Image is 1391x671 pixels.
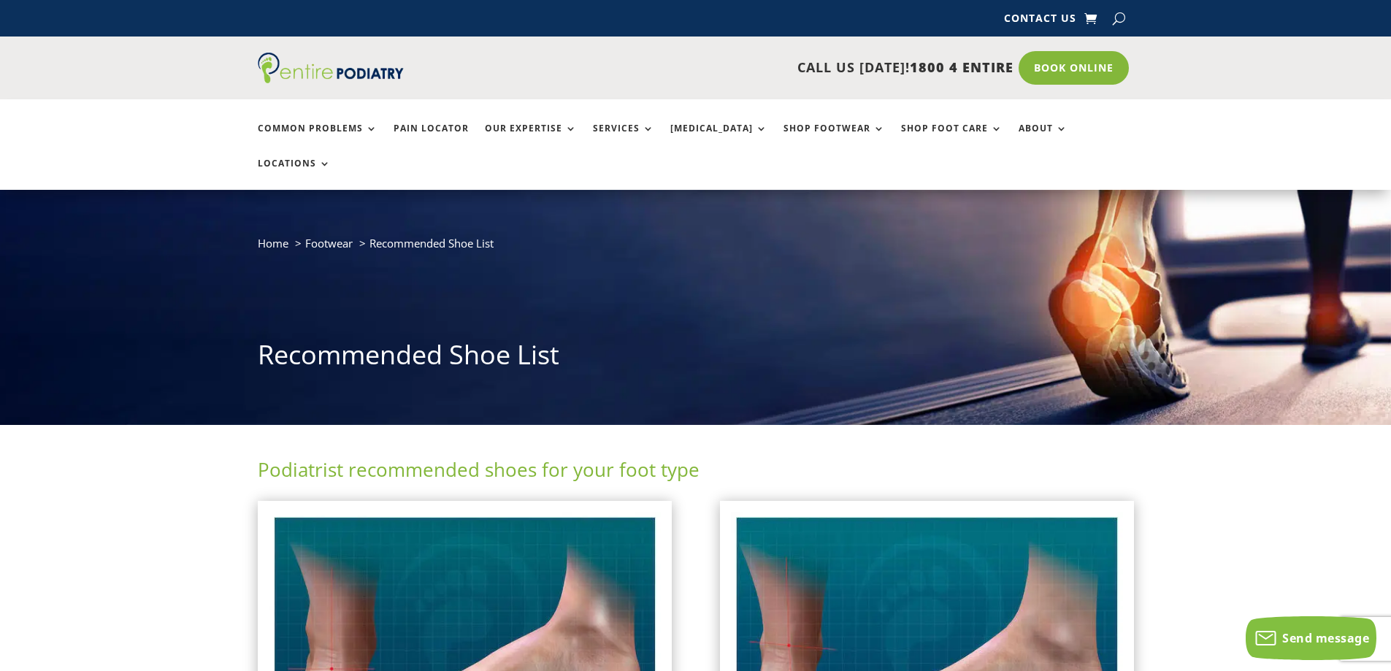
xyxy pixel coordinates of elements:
[258,53,404,83] img: logo (1)
[394,123,469,155] a: Pain Locator
[1246,616,1376,660] button: Send message
[258,72,404,86] a: Entire Podiatry
[305,236,353,250] a: Footwear
[258,456,1134,490] h2: Podiatrist recommended shoes for your foot type
[670,123,767,155] a: [MEDICAL_DATA]
[910,58,1013,76] span: 1800 4 ENTIRE
[369,236,494,250] span: Recommended Shoe List
[258,158,331,190] a: Locations
[258,234,1134,264] nav: breadcrumb
[460,58,1013,77] p: CALL US [DATE]!
[593,123,654,155] a: Services
[258,236,288,250] a: Home
[258,123,378,155] a: Common Problems
[783,123,885,155] a: Shop Footwear
[1282,630,1369,646] span: Send message
[901,123,1003,155] a: Shop Foot Care
[1019,123,1068,155] a: About
[1004,13,1076,29] a: Contact Us
[485,123,577,155] a: Our Expertise
[1019,51,1129,85] a: Book Online
[258,337,1134,380] h1: Recommended Shoe List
